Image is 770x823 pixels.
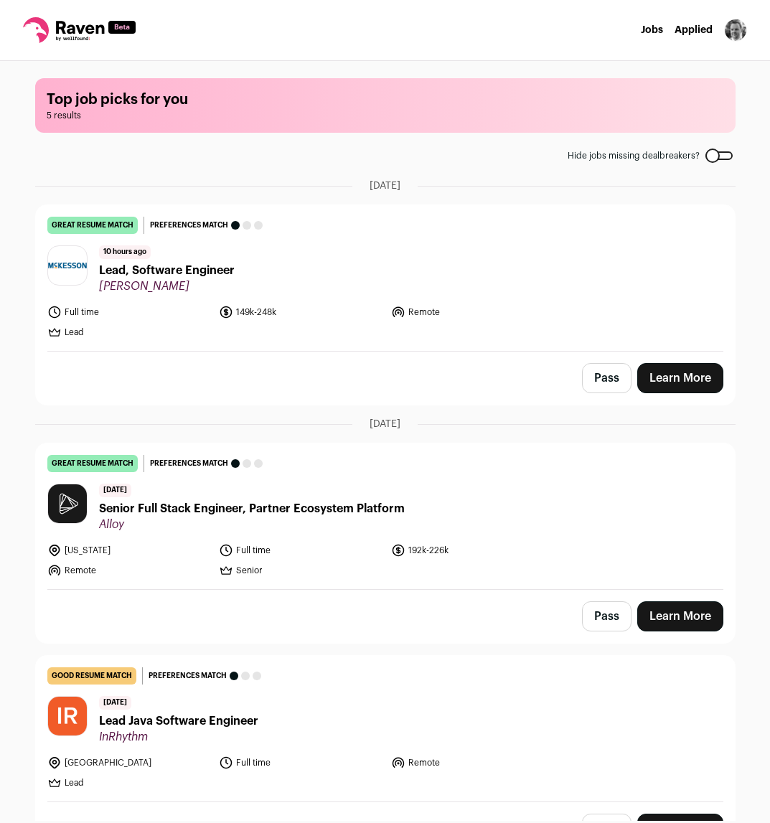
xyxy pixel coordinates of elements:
[568,150,700,161] span: Hide jobs missing dealbreakers?
[47,667,136,685] div: good resume match
[47,756,211,770] li: [GEOGRAPHIC_DATA]
[99,245,151,259] span: 10 hours ago
[47,776,211,790] li: Lead
[99,279,235,293] span: [PERSON_NAME]
[47,217,138,234] div: great resume match
[47,305,211,319] li: Full time
[637,601,723,631] a: Learn More
[582,601,632,631] button: Pass
[47,563,211,578] li: Remote
[99,262,235,279] span: Lead, Software Engineer
[219,563,382,578] li: Senior
[150,456,228,471] span: Preferences match
[219,756,382,770] li: Full time
[36,443,735,589] a: great resume match Preferences match [DATE] Senior Full Stack Engineer, Partner Ecosystem Platfor...
[724,19,747,42] img: 83512-medium_jpg
[47,90,724,110] h1: Top job picks for you
[219,543,382,558] li: Full time
[48,484,87,523] img: d7722ef16e4bf543661a87cab42ed8f6f7dec1fe8d71afcc596382b4af0c6e4d.jpg
[391,543,555,558] li: 192k-226k
[641,25,663,35] a: Jobs
[47,543,211,558] li: [US_STATE]
[370,179,400,193] span: [DATE]
[391,756,555,770] li: Remote
[48,697,87,735] img: 0d1677fd545a0dc565f748de59dd0d289879adeba7755dd7ef0667d4c67df810
[582,363,632,393] button: Pass
[150,218,228,232] span: Preferences match
[391,305,555,319] li: Remote
[36,656,735,801] a: good resume match Preferences match [DATE] Lead Java Software Engineer InRhythm [GEOGRAPHIC_DATA]...
[47,110,724,121] span: 5 results
[36,205,735,351] a: great resume match Preferences match 10 hours ago Lead, Software Engineer [PERSON_NAME] Full time...
[637,363,723,393] a: Learn More
[99,713,258,730] span: Lead Java Software Engineer
[99,730,258,744] span: InRhythm
[724,19,747,42] button: Open dropdown
[47,325,211,339] li: Lead
[99,696,131,710] span: [DATE]
[99,517,405,532] span: Alloy
[99,500,405,517] span: Senior Full Stack Engineer, Partner Ecosystem Platform
[219,305,382,319] li: 149k-248k
[99,484,131,497] span: [DATE]
[370,417,400,431] span: [DATE]
[675,25,713,35] a: Applied
[48,263,87,268] img: ca89ed1ca101e99b5a8f3d5ad407f017fc4c6bd18a20fb90cafad476df440d6c.jpg
[47,455,138,472] div: great resume match
[149,669,227,683] span: Preferences match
